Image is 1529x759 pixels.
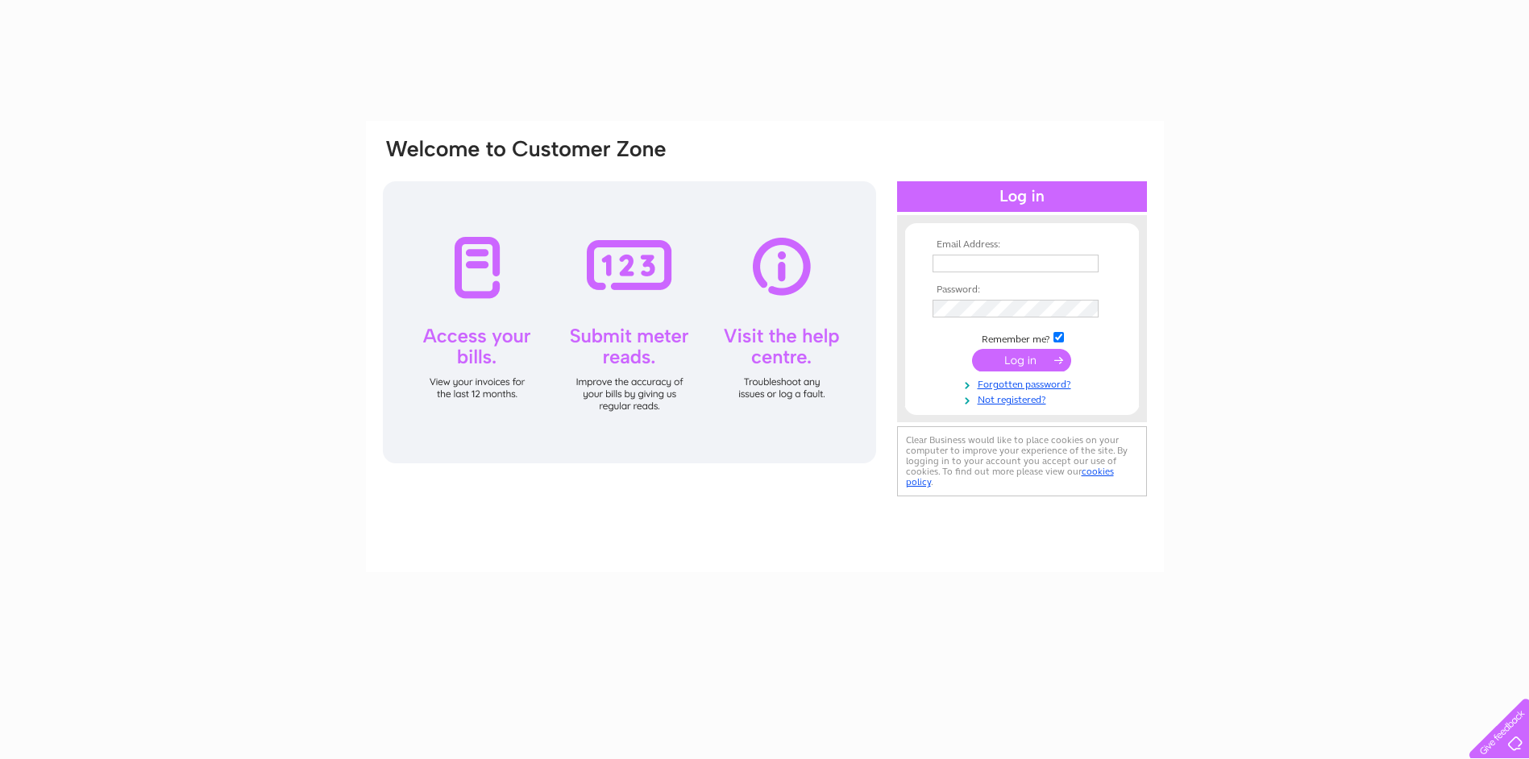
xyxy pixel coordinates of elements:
[933,375,1116,391] a: Forgotten password?
[897,426,1147,496] div: Clear Business would like to place cookies on your computer to improve your experience of the sit...
[972,349,1071,371] input: Submit
[906,466,1114,487] a: cookies policy
[929,330,1116,346] td: Remember me?
[929,284,1116,296] th: Password:
[929,239,1116,251] th: Email Address:
[933,391,1116,406] a: Not registered?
